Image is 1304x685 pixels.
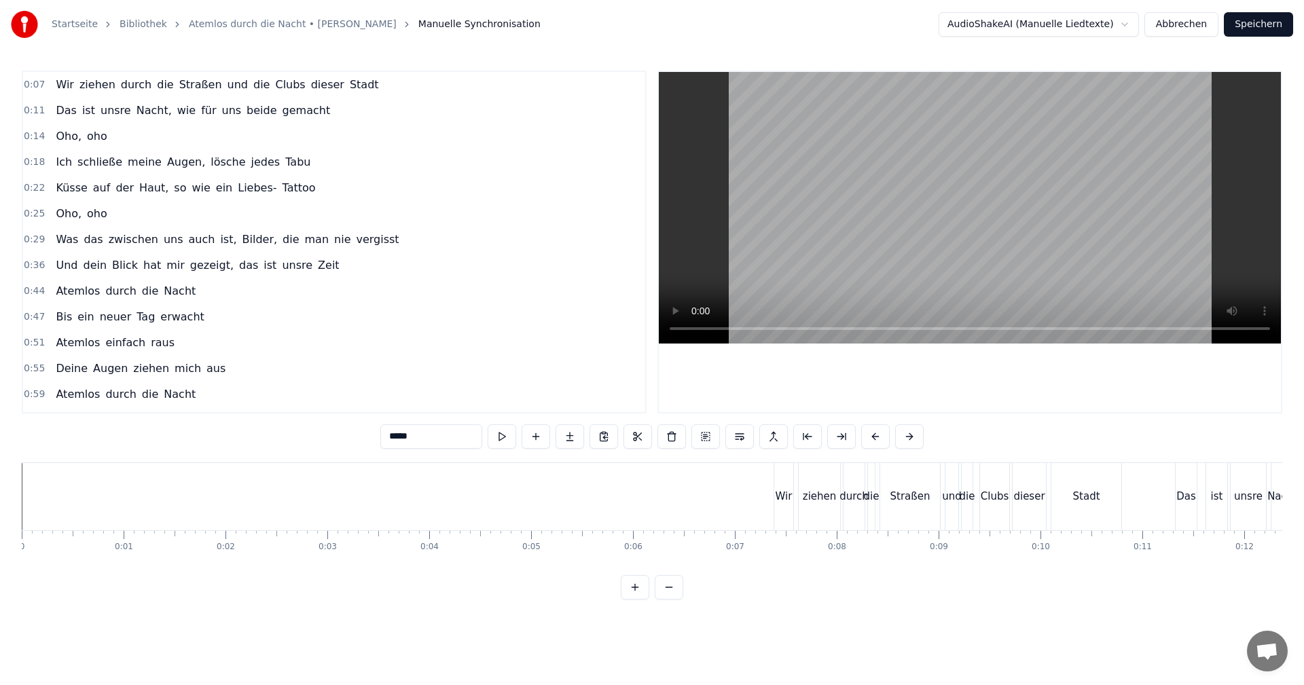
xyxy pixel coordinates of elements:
[828,542,846,553] div: 0:08
[241,232,279,247] span: Bilder,
[156,77,175,92] span: die
[930,542,948,553] div: 0:09
[54,386,101,402] span: Atemlos
[522,542,541,553] div: 0:05
[1013,489,1045,504] div: dieser
[1176,489,1196,504] div: Das
[205,360,227,376] span: aus
[333,232,352,247] span: nie
[864,489,880,504] div: die
[319,542,337,553] div: 0:03
[284,154,312,170] span: Tabu
[418,18,541,31] span: Manuelle Synchronisation
[76,309,95,325] span: ein
[78,77,117,92] span: ziehen
[162,283,197,299] span: Nacht
[173,180,187,196] span: so
[138,180,170,196] span: Haut,
[92,360,129,376] span: Augen
[776,489,793,504] div: Wir
[219,232,238,247] span: ist,
[310,77,346,92] span: dieser
[420,542,439,553] div: 0:04
[54,257,79,273] span: Und
[281,103,332,118] span: gemacht
[142,257,162,273] span: hat
[1134,542,1152,553] div: 0:11
[111,257,139,273] span: Blick
[190,180,211,196] span: wie
[24,336,45,350] span: 0:51
[280,257,314,273] span: unsre
[189,18,397,31] a: Atemlos durch die Nacht • [PERSON_NAME]
[238,257,259,273] span: das
[1247,631,1288,671] div: Chat öffnen
[189,257,235,273] span: gezeigt,
[99,103,132,118] span: unsre
[1267,489,1301,504] div: Nacht,
[54,309,73,325] span: Bis
[54,180,88,196] span: Küsse
[24,207,45,221] span: 0:25
[165,257,186,273] span: mir
[24,259,45,272] span: 0:36
[200,103,217,118] span: für
[1234,489,1263,504] div: unsre
[281,232,300,247] span: die
[98,309,133,325] span: neuer
[226,77,249,92] span: und
[245,103,278,118] span: beide
[149,335,176,350] span: raus
[92,180,112,196] span: auf
[82,232,104,247] span: das
[220,103,242,118] span: uns
[176,103,197,118] span: wie
[726,542,744,553] div: 0:07
[252,77,271,92] span: die
[104,386,137,402] span: durch
[24,78,45,92] span: 0:07
[54,103,77,118] span: Das
[24,181,45,195] span: 0:22
[24,130,45,143] span: 0:14
[54,232,79,247] span: Was
[54,360,89,376] span: Deine
[281,180,317,196] span: Tattoo
[107,232,160,247] span: zwischen
[162,386,197,402] span: Nacht
[24,155,45,169] span: 0:18
[141,283,160,299] span: die
[76,154,124,170] span: schließe
[24,362,45,375] span: 0:55
[217,542,235,553] div: 0:02
[11,11,38,38] img: youka
[24,388,45,401] span: 0:59
[355,232,400,247] span: vergisst
[1144,12,1218,37] button: Abbrechen
[1235,542,1254,553] div: 0:12
[54,154,73,170] span: Ich
[159,309,206,325] span: erwacht
[942,489,962,504] div: und
[20,542,25,553] div: 0
[1032,542,1050,553] div: 0:10
[104,335,147,350] span: einfach
[24,284,45,298] span: 0:44
[624,542,642,553] div: 0:06
[250,154,282,170] span: jedes
[348,77,380,92] span: Stadt
[54,128,83,144] span: Oho,
[135,309,156,325] span: Tag
[316,257,341,273] span: Zeit
[52,18,541,31] nav: breadcrumb
[132,360,170,376] span: ziehen
[115,542,133,553] div: 0:01
[54,206,83,221] span: Oho,
[54,77,75,92] span: Wir
[187,232,217,247] span: auch
[104,283,137,299] span: durch
[274,77,306,92] span: Clubs
[178,77,223,92] span: Straßen
[173,360,202,376] span: mich
[162,232,185,247] span: uns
